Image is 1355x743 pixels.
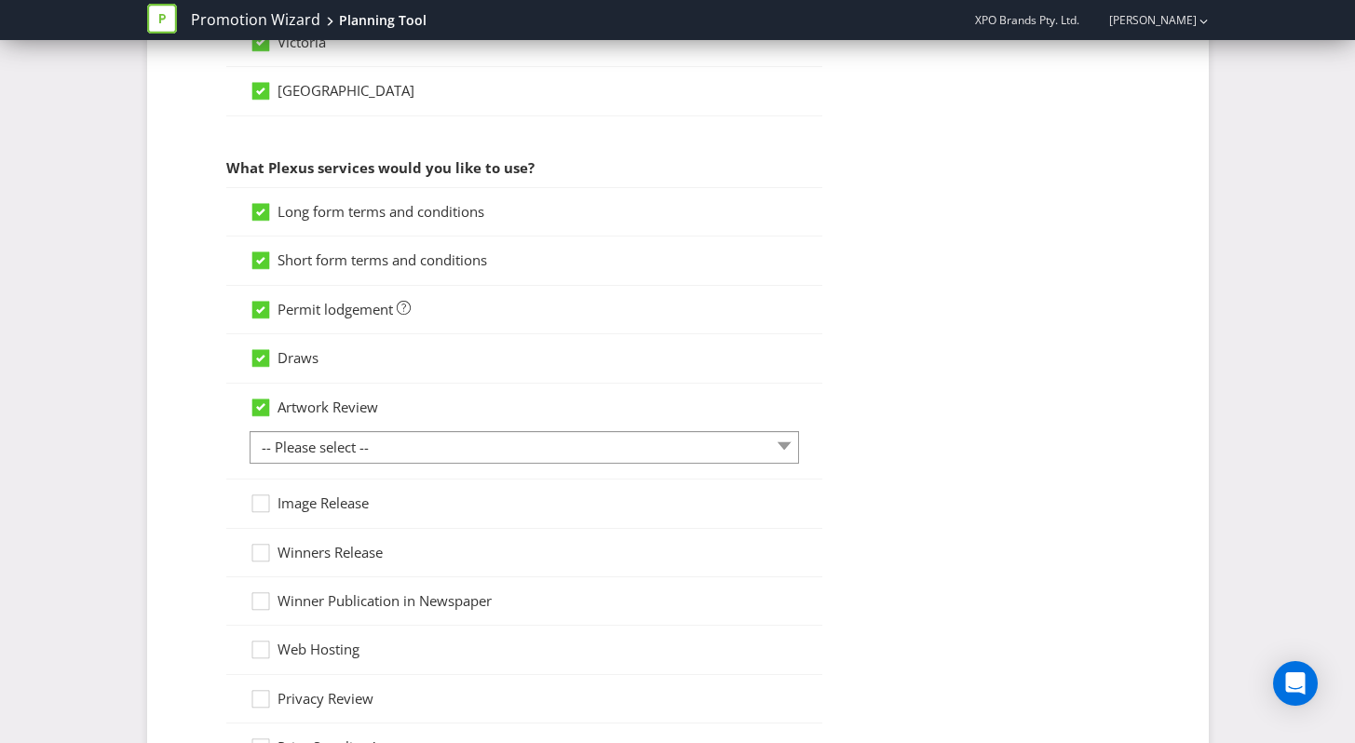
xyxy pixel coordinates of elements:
span: Artwork Review [278,398,378,416]
span: Privacy Review [278,689,373,708]
span: Draws [278,348,318,367]
div: Planning Tool [339,11,427,30]
span: Short form terms and conditions [278,250,487,269]
span: Web Hosting [278,640,359,658]
a: Promotion Wizard [191,9,320,31]
span: Permit lodgement [278,300,393,318]
span: Image Release [278,493,369,512]
a: [PERSON_NAME] [1091,12,1197,28]
span: Winners Release [278,543,383,561]
span: XPO Brands Pty. Ltd. [975,12,1079,28]
span: What Plexus services would you like to use? [226,158,535,177]
div: Open Intercom Messenger [1273,661,1318,706]
span: Winner Publication in Newspaper [278,591,492,610]
span: [GEOGRAPHIC_DATA] [278,81,414,100]
span: Long form terms and conditions [278,202,484,221]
